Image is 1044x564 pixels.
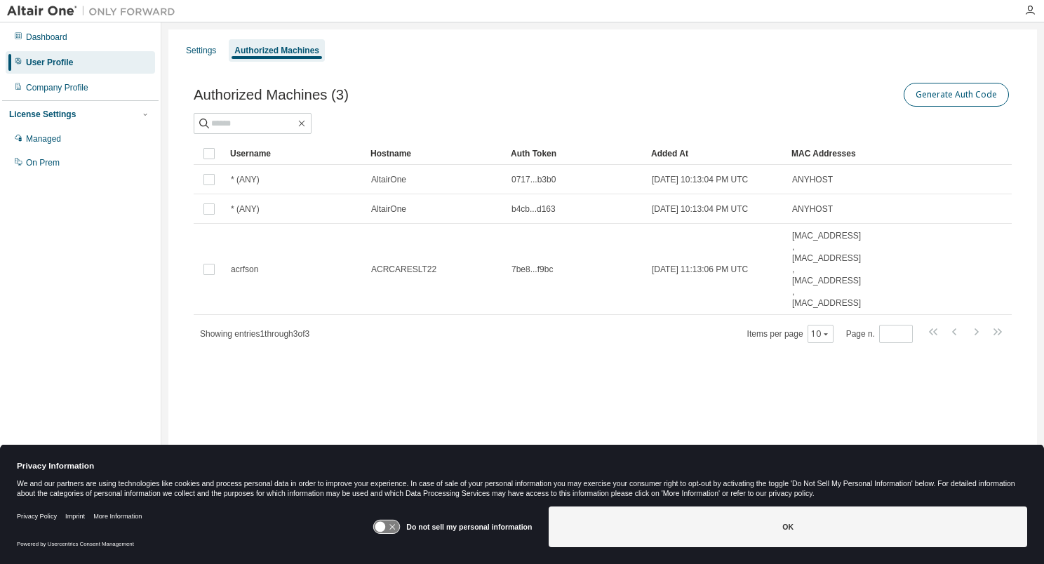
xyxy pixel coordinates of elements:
span: ACRCARESLT22 [371,264,436,275]
div: Username [230,142,359,165]
div: Settings [186,45,216,56]
span: Showing entries 1 through 3 of 3 [200,329,309,339]
span: ANYHOST [792,174,833,185]
span: 7be8...f9bc [511,264,553,275]
span: acrfson [231,264,258,275]
div: Hostname [370,142,500,165]
div: License Settings [9,109,76,120]
span: [MAC_ADDRESS] , [MAC_ADDRESS] , [MAC_ADDRESS] , [MAC_ADDRESS] [792,230,864,309]
div: Authorized Machines [234,45,319,56]
div: User Profile [26,57,73,68]
img: Altair One [7,4,182,18]
span: AltairOne [371,203,406,215]
span: Authorized Machines (3) [194,87,349,103]
span: [DATE] 10:13:04 PM UTC [652,174,748,185]
div: Added At [651,142,780,165]
button: Generate Auth Code [904,83,1009,107]
span: 0717...b3b0 [511,174,556,185]
span: Page n. [846,325,913,343]
span: * (ANY) [231,174,260,185]
div: Dashboard [26,32,67,43]
span: ANYHOST [792,203,833,215]
div: On Prem [26,157,60,168]
span: [DATE] 11:13:06 PM UTC [652,264,748,275]
div: MAC Addresses [791,142,864,165]
button: 10 [811,328,830,340]
span: * (ANY) [231,203,260,215]
div: Auth Token [511,142,640,165]
span: AltairOne [371,174,406,185]
span: [DATE] 10:13:04 PM UTC [652,203,748,215]
span: b4cb...d163 [511,203,556,215]
div: Managed [26,133,61,145]
span: Items per page [747,325,834,343]
div: Company Profile [26,82,88,93]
